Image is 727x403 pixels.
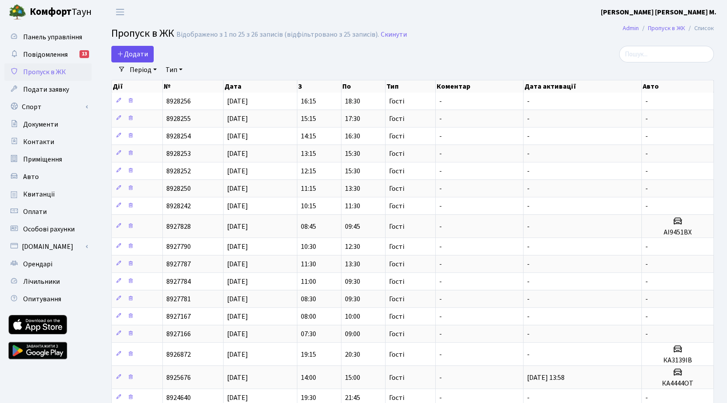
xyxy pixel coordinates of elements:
a: Опитування [4,290,92,308]
a: Пропуск в ЖК [648,24,685,33]
span: 11:30 [345,201,360,211]
span: - [527,259,530,269]
span: [DATE] [227,242,248,251]
span: - [527,393,530,403]
span: Гості [389,278,404,285]
span: - [439,242,442,251]
a: Квитанції [4,186,92,203]
span: [DATE] [227,184,248,193]
a: Період [126,62,160,77]
span: Документи [23,120,58,129]
span: 8927787 [166,259,191,269]
span: - [439,131,442,141]
span: - [527,222,530,231]
a: Повідомлення13 [4,46,92,63]
span: 8928253 [166,149,191,158]
span: - [527,149,530,158]
a: Скинути [381,31,407,39]
span: Панель управління [23,32,82,42]
span: 14:00 [301,373,316,382]
button: Переключити навігацію [109,5,131,19]
span: 16:15 [301,96,316,106]
a: Спорт [4,98,92,116]
span: 15:00 [345,373,360,382]
span: Оплати [23,207,47,217]
span: [DATE] [227,350,248,359]
span: 21:45 [345,393,360,403]
span: Особові рахунки [23,224,75,234]
span: 8928252 [166,166,191,176]
span: 8928255 [166,114,191,124]
span: 8928256 [166,96,191,106]
h5: КА3139ІВ [645,356,710,365]
li: Список [685,24,714,33]
span: - [439,393,442,403]
b: Комфорт [30,5,72,19]
th: Коментар [436,80,524,93]
th: Дії [112,80,163,93]
span: - [439,96,442,106]
span: 11:00 [301,277,316,286]
span: - [645,201,648,211]
th: По [341,80,386,93]
span: Гості [389,313,404,320]
th: Тип [386,80,436,93]
a: Орендарі [4,255,92,273]
span: 16:30 [345,131,360,141]
span: 8928242 [166,201,191,211]
h5: АІ9451ВХ [645,228,710,237]
span: - [439,184,442,193]
span: [DATE] [227,312,248,321]
span: [DATE] [227,329,248,339]
span: Гості [389,223,404,230]
th: Авто [642,80,714,93]
span: 8927166 [166,329,191,339]
span: Опитування [23,294,61,304]
span: 8928254 [166,131,191,141]
div: Відображено з 1 по 25 з 26 записів (відфільтровано з 25 записів). [176,31,379,39]
span: Гості [389,374,404,381]
span: 15:30 [345,149,360,158]
span: 8928250 [166,184,191,193]
span: Повідомлення [23,50,68,59]
span: - [439,201,442,211]
h5: КА4444ОТ [645,379,710,388]
span: - [527,114,530,124]
span: 18:30 [345,96,360,106]
a: [DOMAIN_NAME] [4,238,92,255]
span: Гості [389,261,404,268]
span: [DATE] [227,131,248,141]
span: Пропуск в ЖК [23,67,66,77]
span: 13:15 [301,149,316,158]
span: [DATE] [227,259,248,269]
span: Контакти [23,137,54,147]
span: Гості [389,296,404,303]
span: 19:30 [301,393,316,403]
span: Додати [117,49,148,59]
span: 11:30 [301,259,316,269]
span: Лічильники [23,277,60,286]
span: Гості [389,150,404,157]
span: Гості [389,168,404,175]
span: [DATE] [227,114,248,124]
span: - [439,259,442,269]
span: 8924640 [166,393,191,403]
span: - [645,277,648,286]
img: logo.png [9,3,26,21]
span: - [527,277,530,286]
a: Тип [162,62,186,77]
span: 10:00 [345,312,360,321]
span: 8927828 [166,222,191,231]
span: - [645,131,648,141]
span: - [439,350,442,359]
span: 15:15 [301,114,316,124]
span: - [527,131,530,141]
span: 09:30 [345,277,360,286]
a: Документи [4,116,92,133]
span: 20:30 [345,350,360,359]
span: Гості [389,133,404,140]
span: 15:30 [345,166,360,176]
span: Пропуск в ЖК [111,26,174,41]
span: Гості [389,115,404,122]
a: Подати заявку [4,81,92,98]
